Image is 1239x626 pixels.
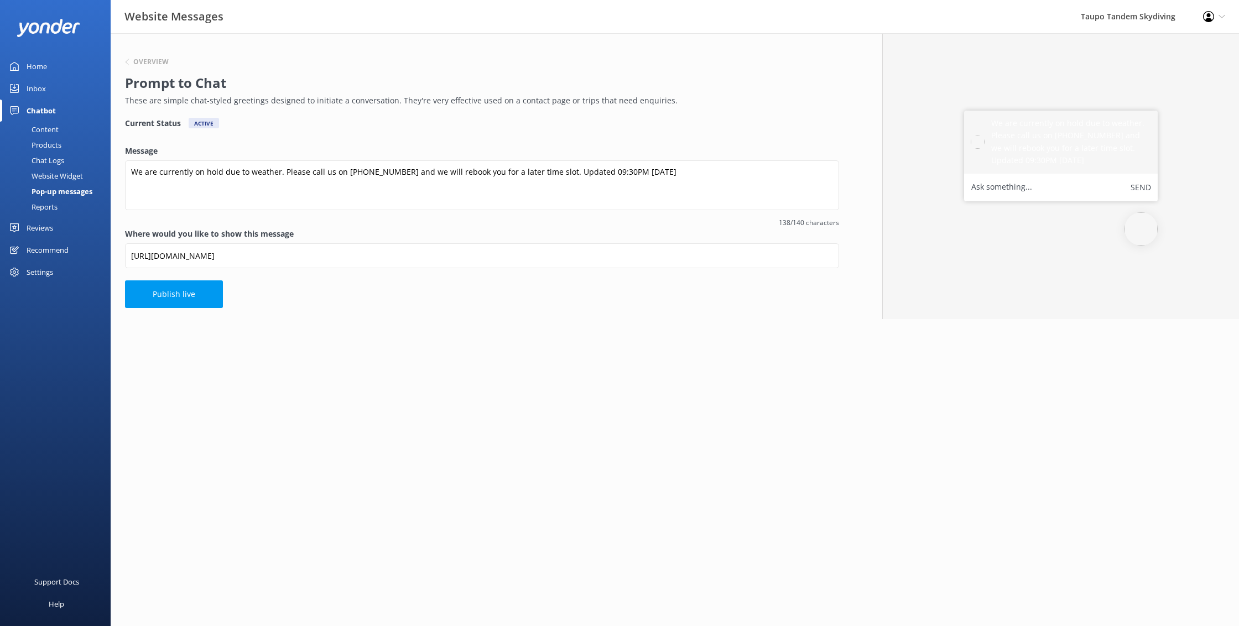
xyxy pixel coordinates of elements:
div: Active [189,118,219,128]
div: Chat Logs [7,153,64,168]
button: Send [1131,180,1151,195]
label: Message [125,145,839,157]
div: Inbox [27,77,46,100]
div: Help [49,593,64,615]
div: Recommend [27,239,69,261]
h6: Overview [133,59,169,65]
img: yonder-white-logo.png [17,19,80,37]
div: Chatbot [27,100,56,122]
a: Products [7,137,111,153]
div: Settings [27,261,53,283]
h5: We are currently on hold due to weather. Please call us on [PHONE_NUMBER] and we will rebook you ... [991,117,1151,167]
label: Where would you like to show this message [125,228,839,240]
textarea: We are currently on hold due to weather. Please call us on [PHONE_NUMBER] and we will rebook you ... [125,160,839,210]
input: https://www.example.com/page [125,243,839,268]
a: Reports [7,199,111,215]
div: Website Widget [7,168,83,184]
a: Content [7,122,111,137]
div: Home [27,55,47,77]
h2: Prompt to Chat [125,72,834,93]
div: Pop-up messages [7,184,92,199]
h3: Website Messages [124,8,223,25]
a: Pop-up messages [7,184,111,199]
h4: Current Status [125,118,181,128]
button: Overview [125,59,169,65]
div: Content [7,122,59,137]
label: Ask something... [971,180,1032,195]
div: Support Docs [34,571,79,593]
span: 138/140 characters [125,217,839,228]
a: Website Widget [7,168,111,184]
a: Chat Logs [7,153,111,168]
div: Products [7,137,61,153]
div: Reports [7,199,58,215]
div: Reviews [27,217,53,239]
button: Publish live [125,280,223,308]
p: These are simple chat-styled greetings designed to initiate a conversation. They're very effectiv... [125,95,834,107]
